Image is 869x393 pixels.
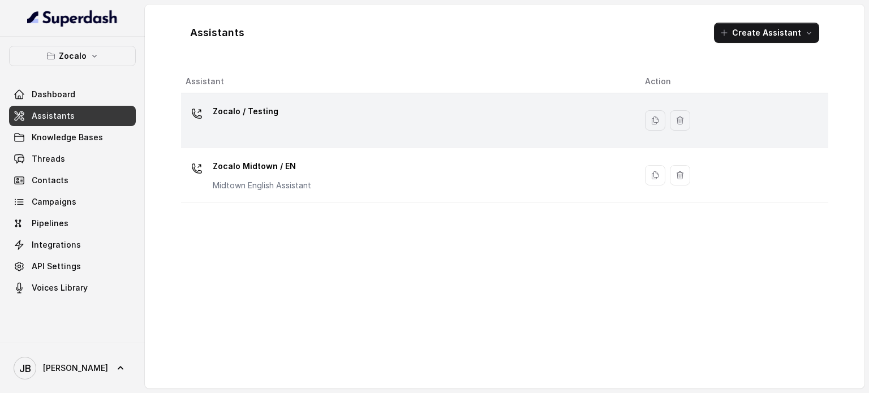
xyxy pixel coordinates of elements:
p: Zocalo Midtown / EN [213,157,311,175]
span: Integrations [32,239,81,251]
p: Zocalo / Testing [213,102,278,120]
img: light.svg [27,9,118,27]
span: Threads [32,153,65,165]
button: Zocalo [9,46,136,66]
span: [PERSON_NAME] [43,362,108,374]
span: Campaigns [32,196,76,208]
button: Create Assistant [714,23,819,43]
a: Voices Library [9,278,136,298]
span: Voices Library [32,282,88,293]
a: Assistants [9,106,136,126]
a: Knowledge Bases [9,127,136,148]
a: API Settings [9,256,136,277]
text: JB [19,362,31,374]
a: [PERSON_NAME] [9,352,136,384]
span: Pipelines [32,218,68,229]
span: Assistants [32,110,75,122]
a: Integrations [9,235,136,255]
th: Assistant [181,70,636,93]
a: Dashboard [9,84,136,105]
th: Action [636,70,828,93]
p: Midtown English Assistant [213,180,311,191]
a: Pipelines [9,213,136,234]
span: Contacts [32,175,68,186]
h1: Assistants [190,24,244,42]
span: API Settings [32,261,81,272]
a: Threads [9,149,136,169]
span: Dashboard [32,89,75,100]
span: Knowledge Bases [32,132,103,143]
p: Zocalo [59,49,87,63]
a: Campaigns [9,192,136,212]
a: Contacts [9,170,136,191]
